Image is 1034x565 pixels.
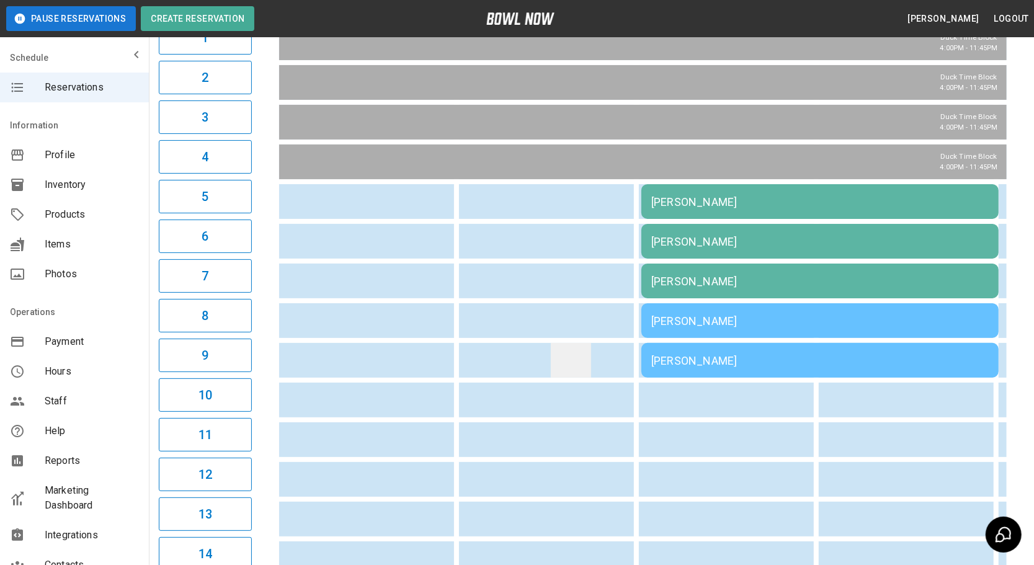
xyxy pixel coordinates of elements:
[651,354,989,367] div: [PERSON_NAME]
[202,147,208,167] h6: 4
[45,483,139,513] span: Marketing Dashboard
[45,80,139,95] span: Reservations
[159,220,252,253] button: 6
[202,28,208,48] h6: 1
[159,21,252,55] button: 1
[45,394,139,409] span: Staff
[198,465,212,484] h6: 12
[989,7,1034,30] button: Logout
[651,235,989,248] div: [PERSON_NAME]
[159,259,252,293] button: 7
[903,7,984,30] button: [PERSON_NAME]
[159,497,252,531] button: 13
[45,334,139,349] span: Payment
[651,275,989,288] div: [PERSON_NAME]
[202,226,208,246] h6: 6
[651,314,989,327] div: [PERSON_NAME]
[159,418,252,452] button: 11
[45,148,139,162] span: Profile
[202,266,208,286] h6: 7
[159,100,252,134] button: 3
[45,237,139,252] span: Items
[45,528,139,543] span: Integrations
[141,6,254,31] button: Create Reservation
[198,504,212,524] h6: 13
[45,207,139,222] span: Products
[45,424,139,438] span: Help
[45,453,139,468] span: Reports
[159,61,252,94] button: 2
[202,107,208,127] h6: 3
[202,345,208,365] h6: 9
[198,544,212,564] h6: 14
[198,425,212,445] h6: 11
[202,187,208,207] h6: 5
[159,140,252,174] button: 4
[159,180,252,213] button: 5
[202,68,208,87] h6: 2
[159,458,252,491] button: 12
[159,378,252,412] button: 10
[198,385,212,405] h6: 10
[45,364,139,379] span: Hours
[651,195,989,208] div: [PERSON_NAME]
[486,12,555,25] img: logo
[159,339,252,372] button: 9
[159,299,252,332] button: 8
[6,6,136,31] button: Pause Reservations
[45,177,139,192] span: Inventory
[45,267,139,282] span: Photos
[202,306,208,326] h6: 8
